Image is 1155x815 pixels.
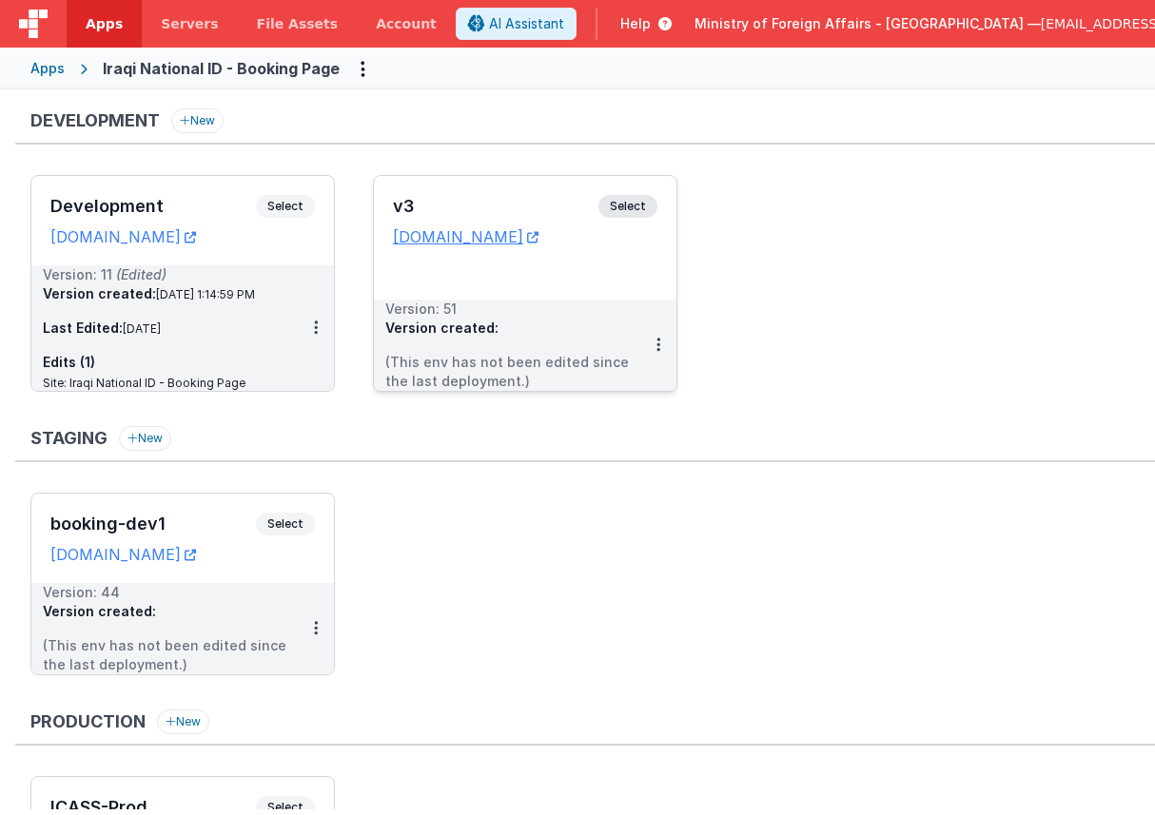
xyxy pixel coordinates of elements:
[119,426,171,451] button: New
[30,429,108,448] h3: Staging
[50,514,256,534] h3: booking-dev1
[43,376,298,391] div: Site: Iraqi National ID - Booking Page
[347,53,378,84] button: Options
[30,111,160,130] h3: Development
[393,197,598,216] h3: v3
[456,8,577,40] button: AI Assistant
[385,319,640,338] h3: Version created:
[30,59,65,78] div: Apps
[156,287,255,301] span: [DATE] 1:14:59 PM
[50,197,256,216] h3: Development
[161,14,218,33] span: Servers
[116,266,166,282] span: (Edited)
[30,712,146,731] h3: Production
[86,14,123,33] span: Apps
[50,227,196,246] a: [DOMAIN_NAME]
[598,195,657,218] span: Select
[43,319,298,338] h3: Last Edited:
[43,583,298,602] div: Version: 44
[43,265,298,284] div: Version: 11
[385,353,640,391] li: (This env has not been edited since the last deployment.)
[256,195,315,218] span: Select
[43,636,298,674] li: (This env has not been edited since the last deployment.)
[43,353,298,372] h3: Edits (1)
[385,300,640,319] div: Version: 51
[620,14,651,33] span: Help
[257,14,339,33] span: File Assets
[171,108,224,133] button: New
[489,14,564,33] span: AI Assistant
[393,227,538,246] a: [DOMAIN_NAME]
[50,545,196,564] a: [DOMAIN_NAME]
[103,57,340,80] div: Iraqi National ID - Booking Page
[256,513,315,535] span: Select
[123,321,161,336] span: [DATE]
[695,14,1041,33] span: Ministry of Foreign Affairs - [GEOGRAPHIC_DATA] —
[157,709,209,734] button: New
[43,284,298,303] h3: Version created:
[43,602,298,621] h3: Version created:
